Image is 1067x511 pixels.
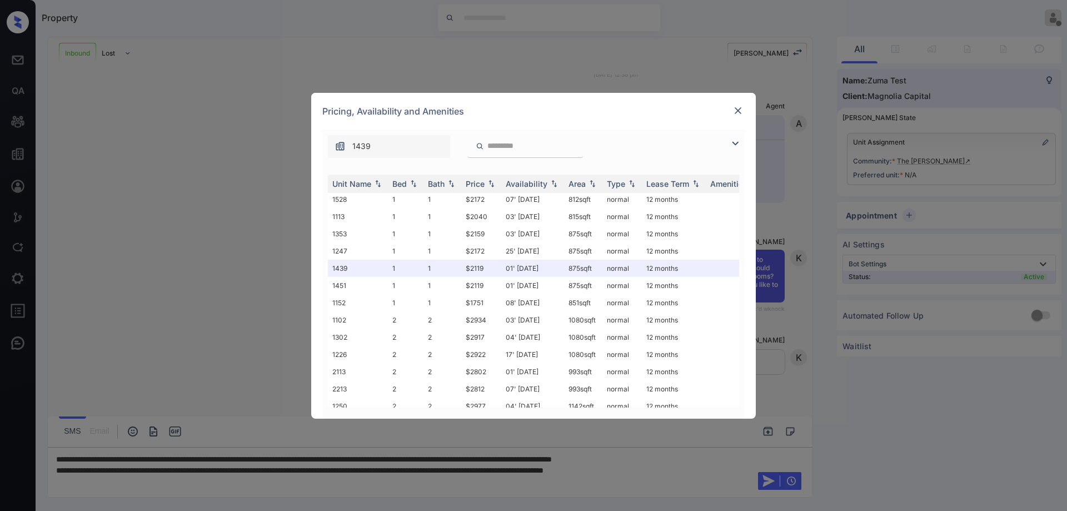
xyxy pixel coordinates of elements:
[423,191,461,208] td: 1
[642,380,706,398] td: 12 months
[564,260,602,277] td: 875 sqft
[328,398,388,415] td: 1250
[328,242,388,260] td: 1247
[372,180,383,187] img: sorting
[501,398,564,415] td: 04' [DATE]
[461,398,501,415] td: $2977
[461,242,501,260] td: $2172
[602,363,642,380] td: normal
[461,311,501,329] td: $2934
[388,363,423,380] td: 2
[501,260,564,277] td: 01' [DATE]
[388,242,423,260] td: 1
[388,225,423,242] td: 1
[587,180,598,187] img: sorting
[328,225,388,242] td: 1353
[392,179,407,188] div: Bed
[564,346,602,363] td: 1080 sqft
[501,191,564,208] td: 07' [DATE]
[602,191,642,208] td: normal
[328,294,388,311] td: 1152
[501,242,564,260] td: 25' [DATE]
[642,260,706,277] td: 12 months
[564,294,602,311] td: 851 sqft
[642,208,706,225] td: 12 months
[423,398,461,415] td: 2
[461,208,501,225] td: $2040
[423,311,461,329] td: 2
[602,242,642,260] td: normal
[388,398,423,415] td: 2
[564,311,602,329] td: 1080 sqft
[602,311,642,329] td: normal
[602,346,642,363] td: normal
[388,208,423,225] td: 1
[388,260,423,277] td: 1
[332,179,371,188] div: Unit Name
[388,329,423,346] td: 2
[388,311,423,329] td: 2
[328,260,388,277] td: 1439
[311,93,756,130] div: Pricing, Availability and Amenities
[569,179,586,188] div: Area
[388,294,423,311] td: 1
[501,380,564,398] td: 07' [DATE]
[461,260,501,277] td: $2119
[564,277,602,294] td: 875 sqft
[646,179,689,188] div: Lease Term
[501,208,564,225] td: 03' [DATE]
[388,277,423,294] td: 1
[564,191,602,208] td: 812 sqft
[328,311,388,329] td: 1102
[501,294,564,311] td: 08' [DATE]
[423,208,461,225] td: 1
[642,398,706,415] td: 12 months
[461,294,501,311] td: $1751
[461,346,501,363] td: $2922
[564,208,602,225] td: 815 sqft
[423,329,461,346] td: 2
[602,329,642,346] td: normal
[352,140,371,152] span: 1439
[461,380,501,398] td: $2812
[428,179,445,188] div: Bath
[506,179,547,188] div: Availability
[642,311,706,329] td: 12 months
[607,179,625,188] div: Type
[335,141,346,152] img: icon-zuma
[423,380,461,398] td: 2
[732,105,744,116] img: close
[388,346,423,363] td: 2
[423,294,461,311] td: 1
[388,380,423,398] td: 2
[564,225,602,242] td: 875 sqft
[642,346,706,363] td: 12 months
[642,277,706,294] td: 12 months
[461,363,501,380] td: $2802
[461,191,501,208] td: $2172
[602,380,642,398] td: normal
[549,180,560,187] img: sorting
[423,242,461,260] td: 1
[328,208,388,225] td: 1113
[461,277,501,294] td: $2119
[729,137,742,150] img: icon-zuma
[626,180,637,187] img: sorting
[564,363,602,380] td: 993 sqft
[501,225,564,242] td: 03' [DATE]
[423,225,461,242] td: 1
[423,363,461,380] td: 2
[486,180,497,187] img: sorting
[564,380,602,398] td: 993 sqft
[501,363,564,380] td: 01' [DATE]
[328,277,388,294] td: 1451
[408,180,419,187] img: sorting
[642,225,706,242] td: 12 months
[461,329,501,346] td: $2917
[564,329,602,346] td: 1080 sqft
[602,294,642,311] td: normal
[602,208,642,225] td: normal
[602,277,642,294] td: normal
[602,398,642,415] td: normal
[476,141,484,151] img: icon-zuma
